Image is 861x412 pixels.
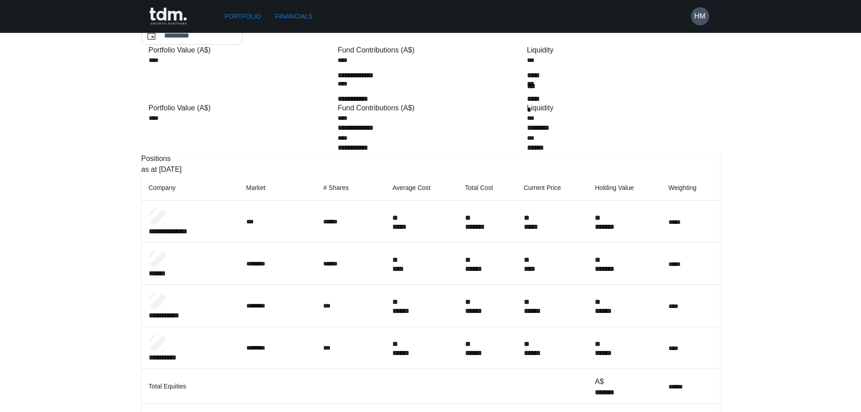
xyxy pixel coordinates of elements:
td: Total Equities [141,369,588,404]
p: as at [DATE] [141,164,720,175]
button: Choose date, selected date is Jul 31, 2025 [142,27,160,45]
div: Portfolio Value (A$) [149,45,334,56]
p: Positions [141,153,720,164]
th: Market [239,175,316,201]
a: Portfolio [221,8,265,25]
p: A$ [595,376,654,387]
div: Liquidity [527,103,713,114]
div: Fund Contributions (A$) [338,45,523,56]
div: Portfolio Value (A$) [149,103,334,114]
div: Fund Contributions (A$) [338,103,523,114]
button: HM [691,7,709,25]
a: Financials [272,8,316,25]
th: Holding Value [588,175,661,201]
div: Liquidity [527,45,713,56]
th: Company [141,175,239,201]
h6: HM [694,11,706,22]
th: Average Cost [385,175,458,201]
th: Current Price [517,175,588,201]
th: # Shares [316,175,385,201]
th: Total Cost [458,175,517,201]
th: Weighting [661,175,720,201]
